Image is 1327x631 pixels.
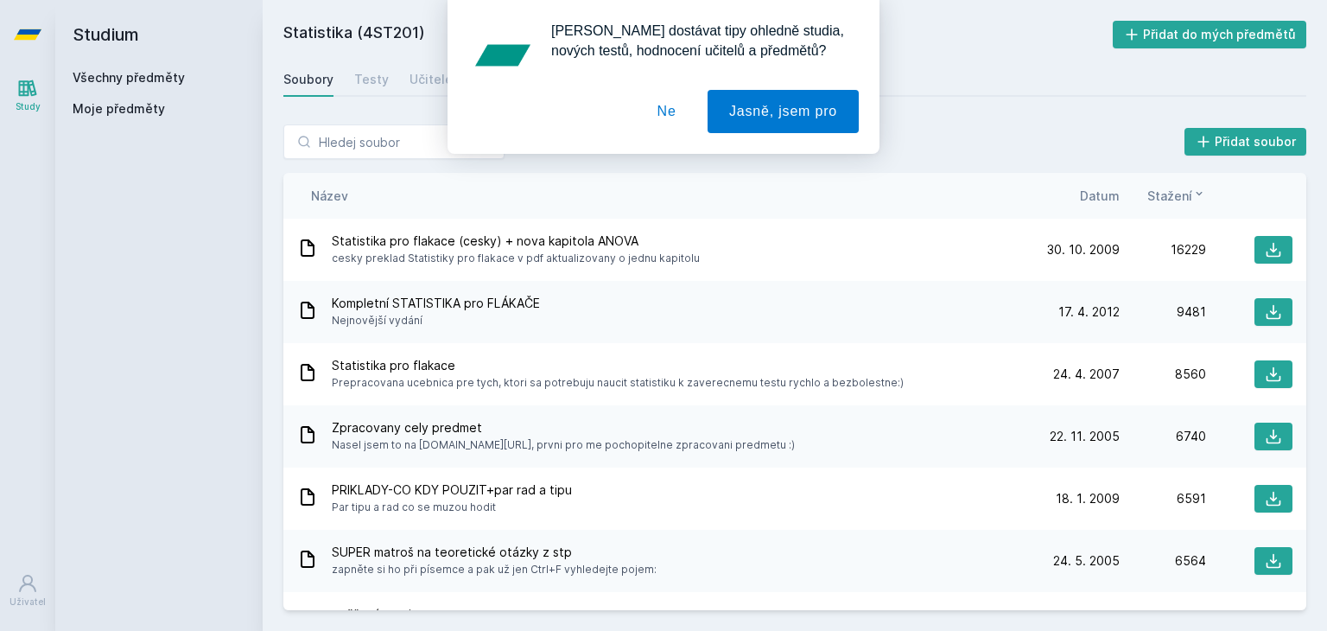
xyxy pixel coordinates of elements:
span: Statistika pro flakace (cesky) + nova kapitola ANOVA [332,233,700,250]
span: zapněte si ho při písemce a pak už jen Ctrl+F vyhledejte pojem: [332,561,657,578]
div: 6591 [1120,490,1206,507]
span: Statistika pro flakace [332,357,904,374]
button: Ne [636,90,698,133]
span: 17. 4. 2012 [1058,303,1120,321]
span: 24. 5. 2005 [1053,552,1120,570]
div: 6740 [1120,428,1206,445]
span: 18. 1. 2009 [1056,490,1120,507]
span: Nejnovější vydání [332,312,540,329]
div: 16229 [1120,241,1206,258]
span: 22. 11. 2005 [1050,428,1120,445]
span: Stažení [1147,187,1192,205]
div: 9481 [1120,303,1206,321]
div: 8560 [1120,366,1206,383]
span: Kompletní STATISTIKA pro FLÁKAČE [332,295,540,312]
div: 6564 [1120,552,1206,570]
span: cesky preklad Statistiky pro flakace v pdf aktualizovany o jednu kapitolu [332,250,700,267]
span: Nasel jsem to na [DOMAIN_NAME][URL], prvni pro me pochopitelne zpracovani predmetu :) [332,437,795,454]
span: Par tipu a rad co se muzou hodit [332,499,572,516]
div: [PERSON_NAME] dostávat tipy ohledně studia, nových testů, hodnocení učitelů a předmětů? [537,21,859,61]
button: Datum [1080,187,1120,205]
button: Název [311,187,348,205]
div: Uživatel [10,596,46,609]
button: Stažení [1147,187,1206,205]
span: PRIKLADY-CO KDY POUZIT+par rad a tipu [332,481,572,499]
span: Zpracovany cely predmet [332,419,795,437]
img: notification icon [468,21,537,90]
span: SUPER matroš na teoretické otázky z stp [332,544,657,561]
span: Prepracovana ucebnica pre tych, ktori sa potrebuju naucit statistiku k zaverecnemu testu rychlo a... [332,374,904,392]
button: Jasně, jsem pro [708,90,859,133]
span: 30. 10. 2009 [1047,241,1120,258]
span: ověřená teorie [332,606,1026,623]
a: Uživatel [3,564,52,617]
span: 24. 4. 2007 [1053,366,1120,383]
